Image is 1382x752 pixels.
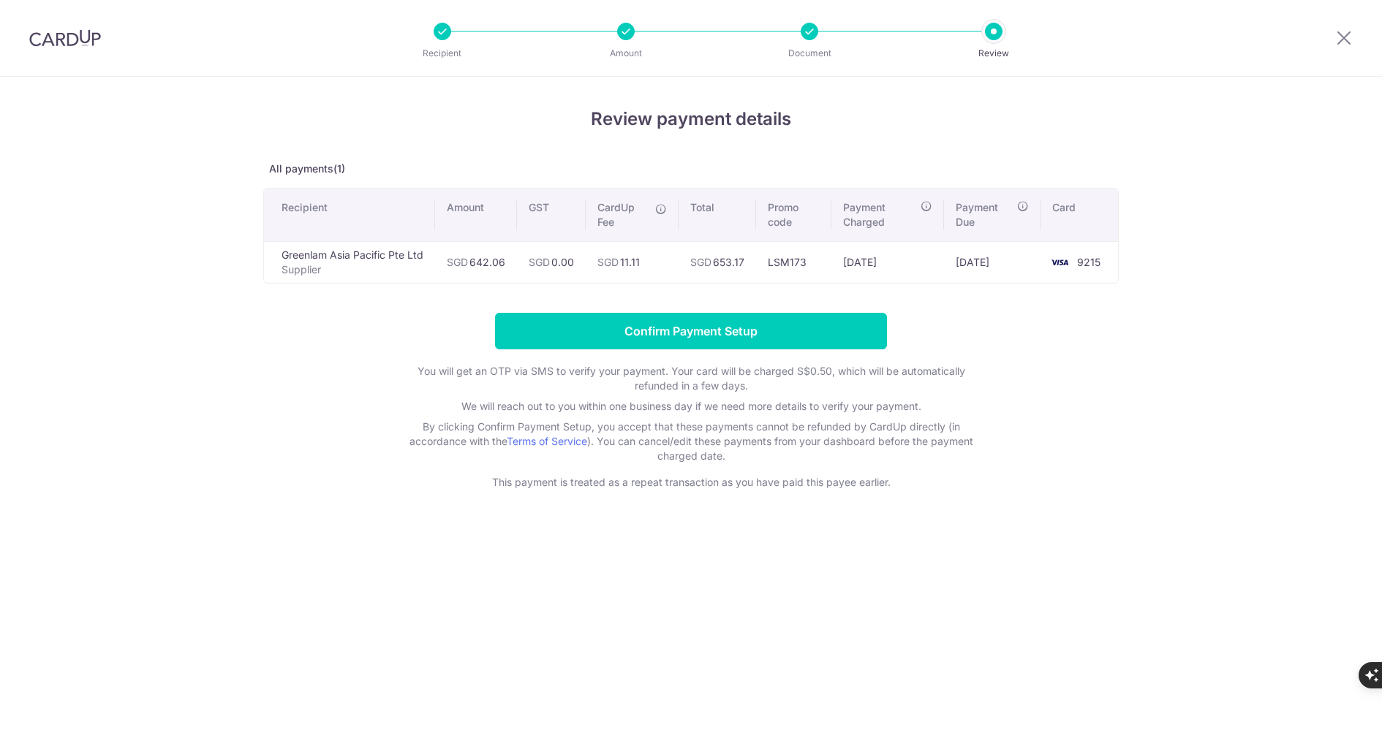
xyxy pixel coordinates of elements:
[756,241,831,283] td: LSM173
[517,241,586,283] td: 0.00
[264,241,435,283] td: Greenlam Asia Pacific Pte Ltd
[435,241,517,283] td: 642.06
[495,313,887,349] input: Confirm Payment Setup
[435,189,517,241] th: Amount
[399,475,983,490] p: This payment is treated as a repeat transaction as you have paid this payee earlier.
[944,241,1041,283] td: [DATE]
[264,189,435,241] th: Recipient
[956,200,1013,229] span: Payment Due
[388,46,496,61] p: Recipient
[399,364,983,393] p: You will get an OTP via SMS to verify your payment. Your card will be charged S$0.50, which will ...
[447,256,468,268] span: SGD
[507,435,587,447] a: Terms of Service
[1288,708,1367,745] iframe: Opens a widget where you can find more information
[263,106,1119,132] h4: Review payment details
[263,162,1119,176] p: All payments(1)
[1045,254,1074,271] img: <span class="translation_missing" title="translation missing: en.account_steps.new_confirm_form.b...
[843,200,916,229] span: Payment Charged
[831,241,944,283] td: [DATE]
[572,46,680,61] p: Amount
[940,46,1048,61] p: Review
[399,419,983,463] p: By clicking Confirm Payment Setup, you accept that these payments cannot be refunded by CardUp di...
[399,399,983,414] p: We will reach out to you within one business day if we need more details to verify your payment.
[529,256,550,268] span: SGD
[1077,256,1100,268] span: 9215
[679,241,756,283] td: 653.17
[1041,189,1118,241] th: Card
[517,189,586,241] th: GST
[755,46,864,61] p: Document
[597,256,619,268] span: SGD
[679,189,756,241] th: Total
[690,256,711,268] span: SGD
[586,241,679,283] td: 11.11
[282,262,423,277] p: Supplier
[756,189,831,241] th: Promo code
[597,200,648,229] span: CardUp Fee
[29,29,101,47] img: CardUp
